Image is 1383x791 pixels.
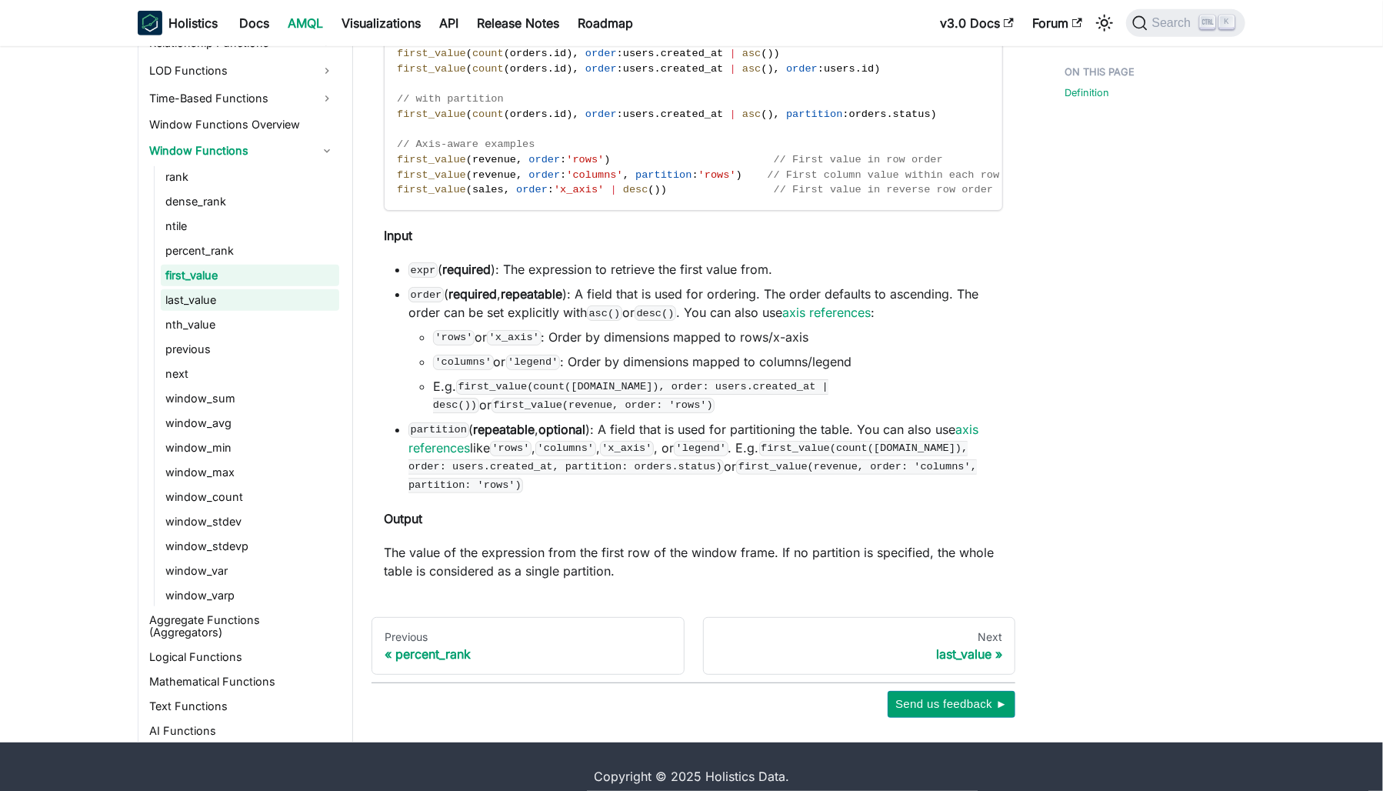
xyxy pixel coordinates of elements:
code: first_value(count([DOMAIN_NAME]), order: users.created_at | desc()) [433,379,828,413]
span: order [528,169,560,181]
span: orders [510,48,548,59]
span: first_value [397,48,466,59]
span: Send us feedback ► [895,694,1008,714]
code: partition [408,422,469,438]
code: 'legend' [674,441,728,456]
span: : [818,63,824,75]
span: count [472,108,504,120]
span: id [554,63,566,75]
span: . [887,108,893,120]
span: id [861,63,874,75]
span: : [692,169,698,181]
a: window_avg [161,412,339,434]
span: , [516,169,522,181]
img: Holistics [138,11,162,35]
span: : [617,108,623,120]
span: ( [466,48,472,59]
span: // with partition [397,93,504,105]
strong: required [442,262,491,277]
li: or : Order by dimensions mapped to rows/x-axis [433,328,1003,346]
span: : [617,48,623,59]
a: Window Functions Overview [145,114,339,135]
span: , [573,108,579,120]
a: AMQL [278,11,332,35]
a: v3.0 Docs [931,11,1023,35]
span: ) [566,108,572,120]
code: order [408,287,444,302]
span: ) [931,108,937,120]
span: | [730,63,736,75]
div: last_value [716,646,1003,662]
span: users [623,48,655,59]
span: 'columns' [566,169,622,181]
a: Release Notes [468,11,568,35]
strong: Input [384,228,412,243]
span: , [623,169,629,181]
strong: Output [384,511,422,526]
span: partition [786,108,842,120]
span: : [842,108,848,120]
span: id [554,48,566,59]
span: partition [635,169,691,181]
span: | [730,48,736,59]
span: | [730,108,736,120]
code: 'legend' [506,355,560,370]
b: Holistics [168,14,218,32]
span: // Axis-aware examples [397,139,535,150]
span: 'rows' [566,154,604,165]
a: dense_rank [161,191,339,212]
span: : [560,154,566,165]
span: ) [768,108,774,120]
span: ( [761,108,767,120]
p: The value of the expression from the first row of the window frame. If no partition is specified,... [384,543,1003,580]
code: asc() [587,305,622,321]
span: revenue [472,154,516,165]
span: . [855,63,861,75]
span: , [504,184,510,195]
a: Previouspercent_rank [372,617,685,676]
span: ( [466,108,472,120]
span: , [774,108,780,120]
span: sales [472,184,504,195]
a: Text Functions [145,696,339,717]
a: last_value [161,289,339,311]
button: Switch between dark and light mode (currently light mode) [1092,11,1117,35]
div: percent_rank [385,646,672,662]
span: ( [648,184,654,195]
span: users [824,63,855,75]
a: Logical Functions [145,646,339,668]
button: Send us feedback ► [888,691,1015,717]
span: | [610,184,616,195]
strong: repeatable [501,286,562,302]
code: first_value(revenue, order: 'rows') [492,398,715,413]
span: . [655,108,661,120]
a: window_varp [161,585,339,606]
span: ( [504,63,510,75]
span: : [548,184,554,195]
span: , [516,154,522,165]
li: or : Order by dimensions mapped to columns/legend [433,352,1003,371]
a: Forum [1023,11,1091,35]
span: order [585,48,617,59]
a: API [430,11,468,35]
code: 'rows' [490,441,532,456]
a: window_stdevp [161,536,339,557]
a: Window Functions [145,139,339,163]
span: count [472,48,504,59]
span: ) [768,63,774,75]
span: order [585,63,617,75]
code: expr [408,262,438,278]
a: Roadmap [568,11,642,35]
a: Definition [1065,85,1109,100]
span: ) [874,63,880,75]
span: order [786,63,818,75]
span: ( [466,63,472,75]
li: ( , ): A field that is used for ordering. The order defaults to ascending. The order can be set e... [408,285,1003,414]
span: ) [604,154,610,165]
span: ) [566,48,572,59]
span: // First column value within each row [767,169,999,181]
span: ( [466,184,472,195]
span: 'rows' [698,169,736,181]
code: 'x_axis' [487,330,541,345]
span: , [573,63,579,75]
